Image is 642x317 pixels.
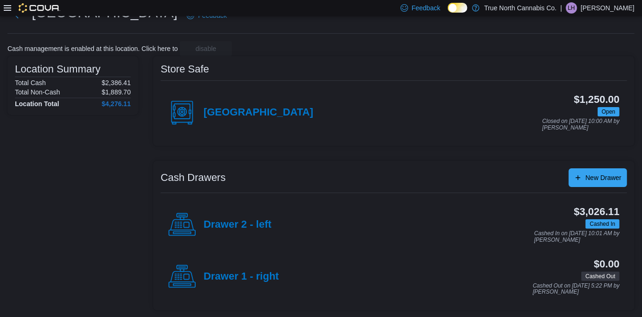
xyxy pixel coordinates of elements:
h4: [GEOGRAPHIC_DATA] [204,107,313,119]
span: Open [598,107,620,116]
span: Open [602,108,615,116]
h6: Total Non-Cash [15,88,60,96]
h3: Store Safe [161,64,209,75]
h4: Drawer 1 - right [204,271,279,283]
p: $1,889.70 [102,88,131,96]
h3: $1,250.00 [574,94,620,105]
span: Cashed Out [586,272,615,281]
span: LH [568,2,575,14]
p: True North Cannabis Co. [484,2,557,14]
button: New Drawer [569,168,627,187]
h4: Location Total [15,100,59,108]
span: Cashed Out [581,272,620,281]
span: Feedback [412,3,440,13]
p: Cashed Out on [DATE] 5:22 PM by [PERSON_NAME] [533,283,620,295]
p: Closed on [DATE] 10:00 AM by [PERSON_NAME] [543,118,620,131]
h4: Drawer 2 - left [204,219,271,231]
h3: $0.00 [594,259,620,270]
p: [PERSON_NAME] [581,2,635,14]
span: Cashed In [586,219,620,229]
p: $2,386.41 [102,79,131,86]
button: disable [180,41,232,56]
input: Dark Mode [448,3,467,13]
h3: Cash Drawers [161,172,226,183]
img: Cova [19,3,60,13]
span: disable [196,44,216,53]
p: Cash management is enabled at this location. Click here to [7,45,178,52]
p: | [560,2,562,14]
span: New Drawer [586,173,621,182]
h4: $4,276.11 [102,100,131,108]
h3: Location Summary [15,64,100,75]
div: Lizzie Holmes [566,2,577,14]
h3: $3,026.11 [574,206,620,217]
p: Cashed In on [DATE] 10:01 AM by [PERSON_NAME] [534,231,620,243]
h6: Total Cash [15,79,46,86]
span: Cashed In [590,220,615,228]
